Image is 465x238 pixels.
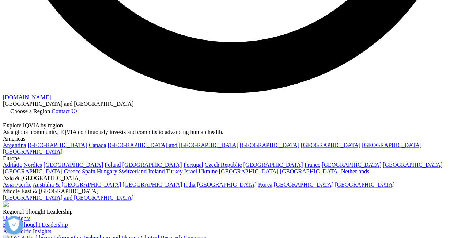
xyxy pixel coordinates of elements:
a: [GEOGRAPHIC_DATA] [280,169,340,175]
a: [GEOGRAPHIC_DATA] [122,182,182,188]
a: Canada [89,142,106,149]
button: Open Preferences [5,216,23,234]
a: Ireland [148,169,165,175]
a: Korea [258,182,272,188]
a: [GEOGRAPHIC_DATA] [28,142,87,149]
a: [DOMAIN_NAME] [3,95,51,101]
a: India [184,182,196,188]
a: Turkey [166,169,183,175]
a: Netherlands [341,169,369,175]
a: [GEOGRAPHIC_DATA] [322,162,382,168]
a: [GEOGRAPHIC_DATA] [122,162,182,168]
div: Middle East & [GEOGRAPHIC_DATA] [3,188,462,195]
div: Europe [3,156,462,162]
a: Israel [184,169,197,175]
div: Explore IQVIA by region [3,123,462,129]
a: Poland [105,162,121,168]
a: Asia Pacific [3,182,31,188]
a: [GEOGRAPHIC_DATA] [3,169,63,175]
a: [GEOGRAPHIC_DATA] [219,169,279,175]
a: [GEOGRAPHIC_DATA] [243,162,303,168]
div: Americas [3,136,462,142]
a: Czech Republic [205,162,242,168]
a: Spain [82,169,95,175]
a: [GEOGRAPHIC_DATA] [362,142,422,149]
a: US Insights [3,215,30,222]
a: EMEA Thought Leadership [3,222,68,228]
div: Regional Thought Leadership [3,209,462,215]
a: [GEOGRAPHIC_DATA] [335,182,395,188]
div: As a global community, IQVIA continuously invests and commits to advancing human health. [3,129,462,136]
a: [GEOGRAPHIC_DATA] [274,182,333,188]
a: France [305,162,321,168]
a: [GEOGRAPHIC_DATA] [3,149,63,155]
a: [GEOGRAPHIC_DATA] and [GEOGRAPHIC_DATA] [3,195,133,201]
a: Ukraine [199,169,218,175]
a: [GEOGRAPHIC_DATA] [301,142,360,149]
a: Australia & [GEOGRAPHIC_DATA] [33,182,121,188]
a: Adriatic [3,162,22,168]
a: [GEOGRAPHIC_DATA] [383,162,443,168]
div: [GEOGRAPHIC_DATA] and [GEOGRAPHIC_DATA] [3,101,462,108]
a: Nordics [23,162,42,168]
div: Asia & [GEOGRAPHIC_DATA] [3,175,462,182]
a: Portugal [184,162,203,168]
a: [GEOGRAPHIC_DATA] and [GEOGRAPHIC_DATA] [108,142,238,149]
a: Argentina [3,142,26,149]
a: [GEOGRAPHIC_DATA] [197,182,257,188]
a: Switzerland [119,169,147,175]
a: Asia Pacific Insights [3,229,51,235]
a: [GEOGRAPHIC_DATA] [44,162,103,168]
a: Contact Us [52,108,78,115]
a: Hungary [97,169,117,175]
a: [GEOGRAPHIC_DATA] [240,142,299,149]
img: 2093_analyzing-data-using-big-screen-display-and-laptop.png [3,201,9,207]
span: Choose a Region [10,108,50,115]
a: Greece [64,169,80,175]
